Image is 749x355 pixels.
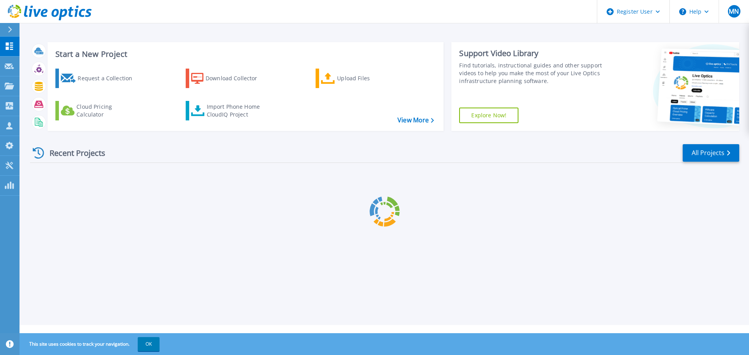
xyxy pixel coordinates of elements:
[206,71,268,86] div: Download Collector
[729,8,739,14] span: MN
[138,337,160,351] button: OK
[398,117,434,124] a: View More
[21,337,160,351] span: This site uses cookies to track your navigation.
[459,108,518,123] a: Explore Now!
[55,50,434,58] h3: Start a New Project
[30,143,116,162] div: Recent Projects
[459,62,606,85] div: Find tutorials, instructional guides and other support videos to help you make the most of your L...
[186,69,273,88] a: Download Collector
[337,71,399,86] div: Upload Files
[76,103,139,118] div: Cloud Pricing Calculator
[78,71,140,86] div: Request a Collection
[459,48,606,58] div: Support Video Library
[207,103,268,118] div: Import Phone Home CloudIQ Project
[55,69,142,88] a: Request a Collection
[316,69,403,88] a: Upload Files
[683,144,739,162] a: All Projects
[55,101,142,120] a: Cloud Pricing Calculator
